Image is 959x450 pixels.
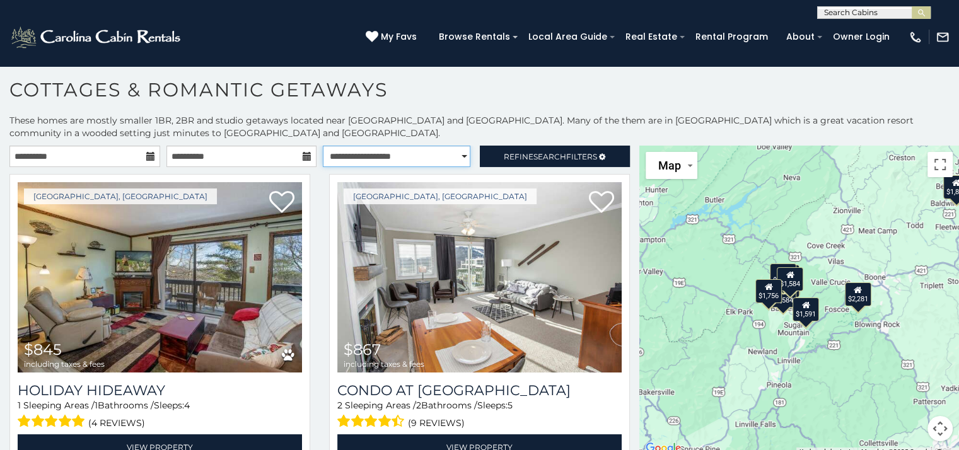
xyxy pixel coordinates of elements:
[927,152,953,177] button: Toggle fullscreen view
[24,188,217,204] a: [GEOGRAPHIC_DATA], [GEOGRAPHIC_DATA]
[689,27,774,47] a: Rental Program
[780,27,821,47] a: About
[416,400,421,411] span: 2
[480,146,631,167] a: RefineSearchFilters
[337,399,622,431] div: Sleeping Areas / Bathrooms / Sleeps:
[18,182,302,372] a: Holiday Hideaway $845 including taxes & fees
[769,283,796,307] div: $1,584
[344,360,424,368] span: including taxes & fees
[508,400,513,411] span: 5
[9,25,184,50] img: White-1-2.png
[184,400,190,411] span: 4
[337,382,622,399] h3: Condo at Pinnacle Inn Resort
[646,152,697,179] button: Change map style
[769,263,796,287] div: $1,208
[755,279,781,303] div: $1,756
[269,190,294,216] a: Add to favorites
[504,152,597,161] span: Refine Filters
[337,400,342,411] span: 2
[18,382,302,399] a: Holiday Hideaway
[18,399,302,431] div: Sleeping Areas / Bathrooms / Sleeps:
[433,27,516,47] a: Browse Rentals
[24,360,105,368] span: including taxes & fees
[909,30,922,44] img: phone-regular-white.png
[792,297,818,321] div: $1,591
[18,182,302,372] img: Holiday Hideaway
[844,282,871,306] div: $2,281
[776,267,803,291] div: $1,584
[337,182,622,372] img: Condo at Pinnacle Inn Resort
[344,340,381,359] span: $867
[408,415,465,431] span: (9 reviews)
[337,182,622,372] a: Condo at Pinnacle Inn Resort $867 including taxes & fees
[337,382,622,399] a: Condo at [GEOGRAPHIC_DATA]
[936,30,950,44] img: mail-regular-white.png
[522,27,613,47] a: Local Area Guide
[589,190,614,216] a: Add to favorites
[88,415,145,431] span: (4 reviews)
[827,27,896,47] a: Owner Login
[18,400,21,411] span: 1
[658,159,681,172] span: Map
[381,30,417,43] span: My Favs
[366,30,420,44] a: My Favs
[533,152,566,161] span: Search
[619,27,683,47] a: Real Estate
[927,416,953,441] button: Map camera controls
[95,400,98,411] span: 1
[344,188,537,204] a: [GEOGRAPHIC_DATA], [GEOGRAPHIC_DATA]
[24,340,62,359] span: $845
